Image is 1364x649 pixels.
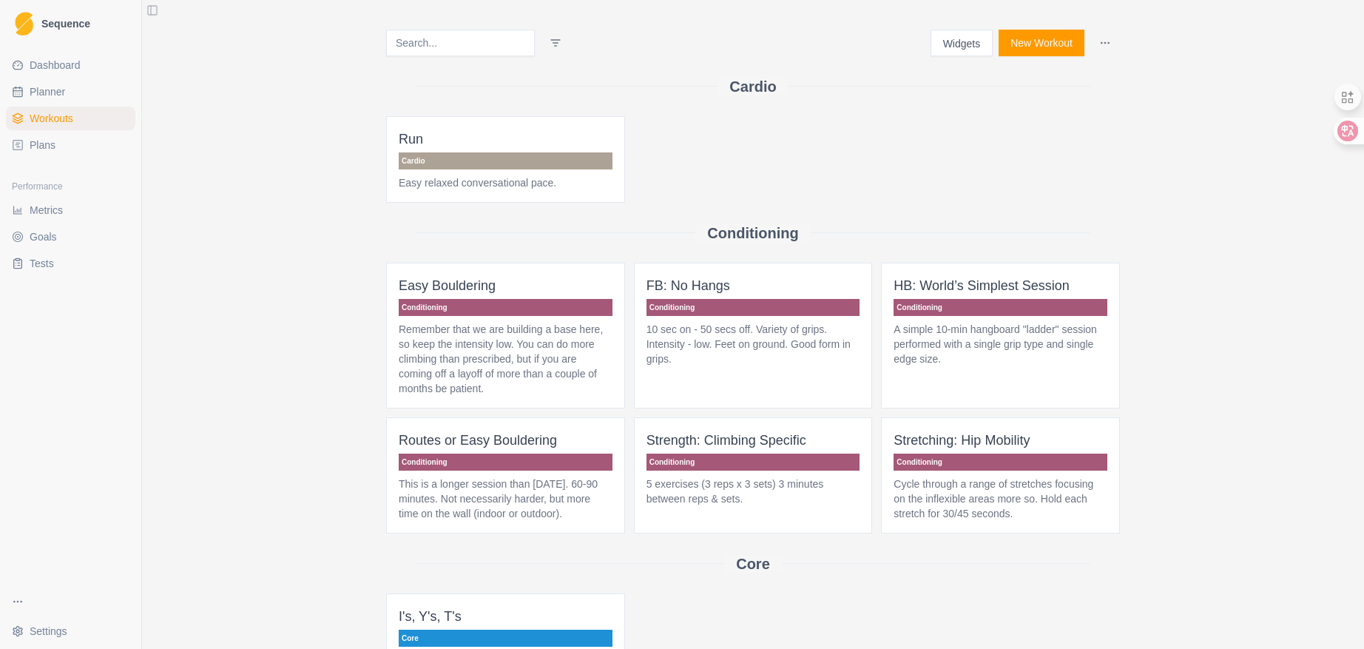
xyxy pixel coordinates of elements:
[399,630,612,647] p: Core
[399,606,612,627] p: I's, Y's, T's
[30,84,65,99] span: Planner
[707,224,798,242] h2: Conditioning
[15,12,33,36] img: Logo
[894,477,1107,521] p: Cycle through a range of stretches focusing on the inflexible areas more so. Hold each stretch fo...
[399,430,612,451] p: Routes or Easy Bouldering
[6,53,135,77] a: Dashboard
[6,107,135,130] a: Workouts
[6,225,135,249] a: Goals
[931,30,993,56] button: Widgets
[30,256,54,271] span: Tests
[894,454,1107,471] p: Conditioning
[646,430,860,451] p: Strength: Climbing Specific
[399,175,612,190] p: Easy relaxed conversational pace.
[6,80,135,104] a: Planner
[894,299,1107,316] p: Conditioning
[894,275,1107,296] p: HB: World’s Simplest Session
[386,30,535,56] input: Search...
[646,322,860,366] p: 10 sec on - 50 secs off. Variety of grips. Intensity - low. Feet on ground. Good form in grips.
[30,203,63,218] span: Metrics
[6,175,135,198] div: Performance
[30,111,73,126] span: Workouts
[646,477,860,506] p: 5 exercises (3 reps x 3 sets) 3 minutes between reps & sets.
[399,275,612,296] p: Easy Bouldering
[6,6,135,41] a: LogoSequence
[6,133,135,157] a: Plans
[41,19,90,29] span: Sequence
[399,477,612,521] p: This is a longer session than [DATE]. 60-90 minutes. Not necessarily harder, but more time on the...
[646,275,860,296] p: FB: No Hangs
[999,30,1084,56] button: New Workout
[30,229,57,244] span: Goals
[399,129,612,149] p: Run
[894,322,1107,366] p: A simple 10-min hangboard "ladder" session performed with a single grip type and single edge size.
[736,555,770,573] h2: Core
[399,299,612,316] p: Conditioning
[729,78,776,95] h2: Cardio
[6,198,135,222] a: Metrics
[399,454,612,471] p: Conditioning
[399,322,612,396] p: Remember that we are building a base here, so keep the intensity low. You can do more climbing th...
[6,252,135,275] a: Tests
[399,152,612,169] p: Cardio
[30,58,81,73] span: Dashboard
[30,138,55,152] span: Plans
[646,454,860,471] p: Conditioning
[894,430,1107,451] p: Stretching: Hip Mobility
[646,299,860,316] p: Conditioning
[6,619,135,643] button: Settings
